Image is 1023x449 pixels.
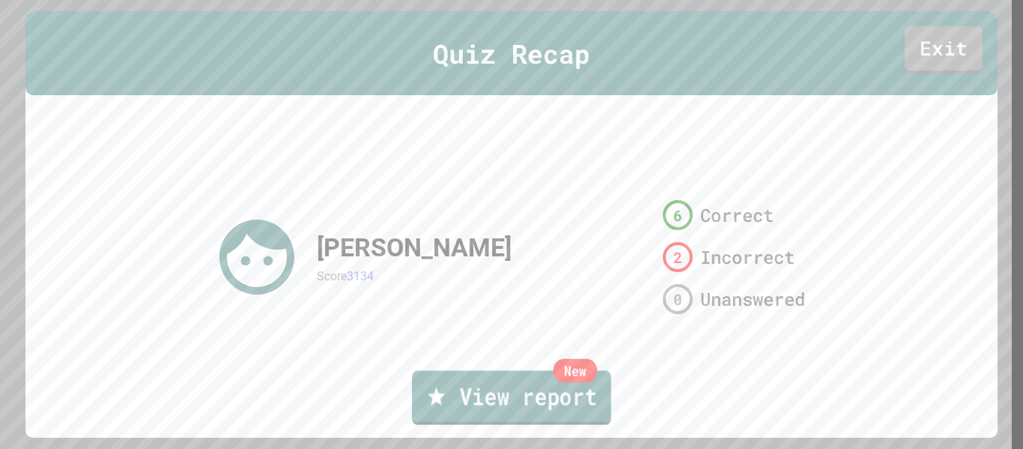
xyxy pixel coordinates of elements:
[25,11,998,96] div: Quiz Recap
[905,26,983,73] a: Exit
[412,371,611,425] a: View report
[317,229,511,267] div: [PERSON_NAME]
[317,269,347,283] span: Score
[663,284,693,314] div: 0
[700,202,774,229] span: Correct
[700,244,795,271] span: Incorrect
[347,269,374,283] span: 3134
[553,359,598,383] div: New
[700,286,805,313] span: Unanswered
[663,242,693,272] div: 2
[663,200,693,230] div: 6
